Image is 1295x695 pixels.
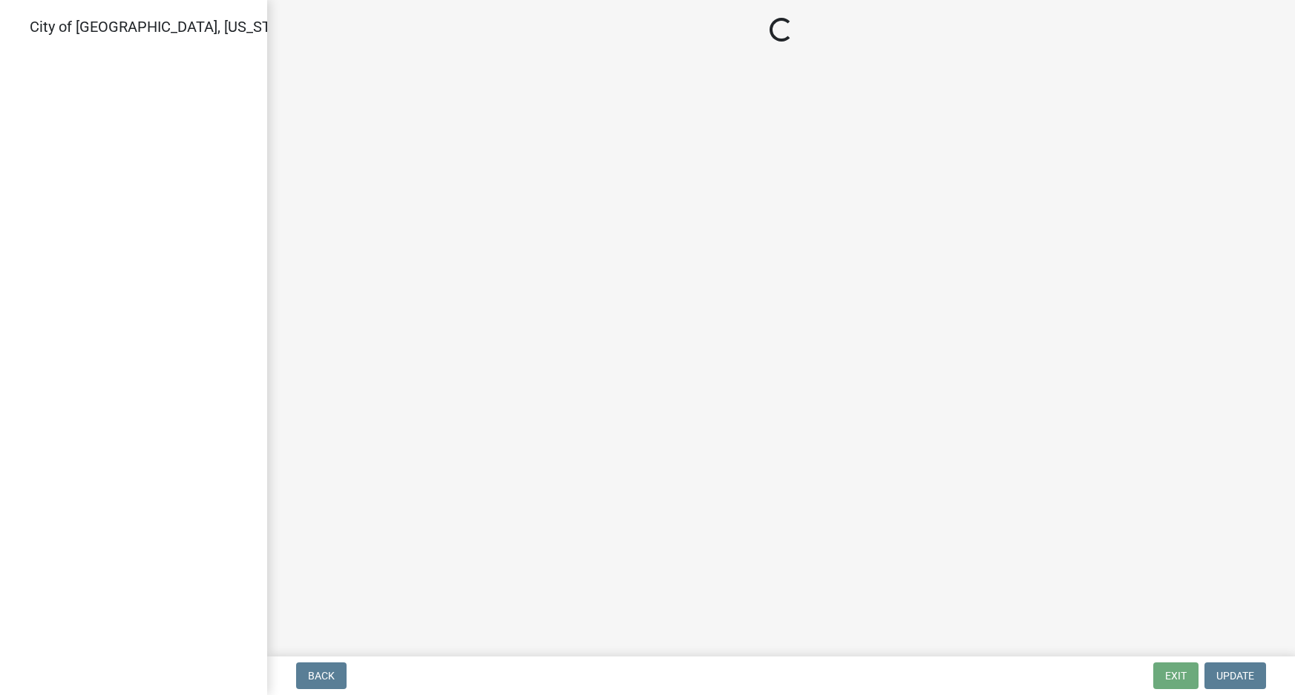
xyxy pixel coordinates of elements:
[30,18,300,36] span: City of [GEOGRAPHIC_DATA], [US_STATE]
[1204,662,1266,689] button: Update
[296,662,347,689] button: Back
[1153,662,1199,689] button: Exit
[1216,670,1254,682] span: Update
[308,670,335,682] span: Back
